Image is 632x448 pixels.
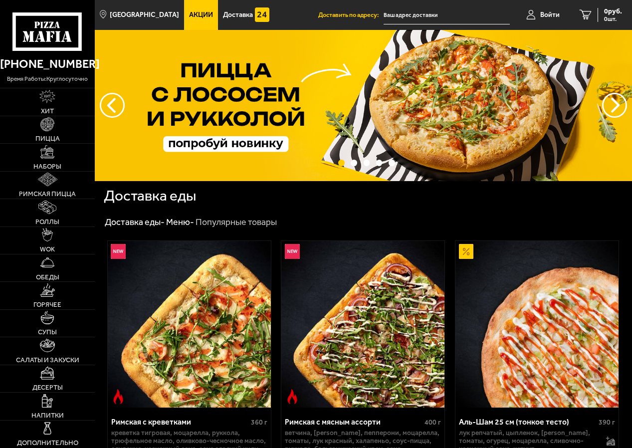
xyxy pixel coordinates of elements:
[189,11,213,18] span: Акции
[285,417,422,427] div: Римская с мясным ассорти
[384,6,510,24] input: Ваш адрес доставки
[33,301,61,308] span: Горячее
[351,160,357,166] button: точки переключения
[19,191,76,197] span: Римская пицца
[376,160,383,166] button: точки переключения
[108,241,271,408] a: НовинкаОстрое блюдоРимская с креветками
[16,357,79,363] span: Салаты и закуски
[36,274,59,280] span: Обеды
[285,389,300,404] img: Острое блюдо
[604,16,622,22] span: 0 шт.
[196,217,277,228] div: Популярные товары
[389,160,395,166] button: точки переключения
[33,163,61,170] span: Наборы
[281,241,444,408] a: НовинкаОстрое блюдоРимская с мясным ассорти
[32,384,63,391] span: Десерты
[100,93,125,118] button: следующий
[35,135,60,142] span: Пицца
[455,241,619,408] a: АкционныйАль-Шам 25 см (тонкое тесто)
[38,329,57,335] span: Супы
[281,241,444,408] img: Римская с мясным ассорти
[459,244,474,259] img: Акционный
[251,418,267,427] span: 360 г
[599,418,615,427] span: 390 г
[35,219,59,225] span: Роллы
[255,7,270,22] img: 15daf4d41897b9f0e9f617042186c801.svg
[111,244,126,259] img: Новинка
[166,217,194,227] a: Меню-
[110,11,179,18] span: [GEOGRAPHIC_DATA]
[604,8,622,15] span: 0 руб.
[424,418,441,427] span: 400 г
[602,93,627,118] button: предыдущий
[338,160,345,166] button: точки переключения
[17,440,78,446] span: Дополнительно
[540,11,560,18] span: Войти
[104,189,196,204] h1: Доставка еды
[111,389,126,404] img: Острое блюдо
[41,108,54,114] span: Хит
[285,244,300,259] img: Новинка
[364,160,370,166] button: точки переключения
[318,12,384,18] span: Доставить по адресу:
[111,417,248,427] div: Римская с креветками
[31,412,64,419] span: Напитки
[105,217,165,227] a: Доставка еды-
[459,417,596,427] div: Аль-Шам 25 см (тонкое тесто)
[223,11,253,18] span: Доставка
[40,246,55,252] span: WOK
[455,241,619,408] img: Аль-Шам 25 см (тонкое тесто)
[108,241,271,408] img: Римская с креветками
